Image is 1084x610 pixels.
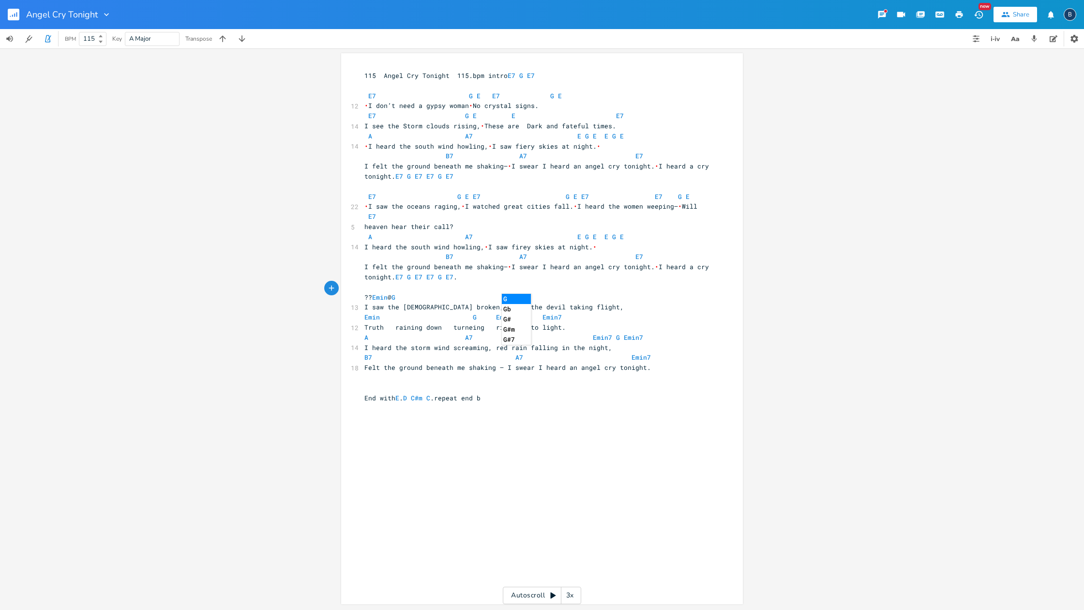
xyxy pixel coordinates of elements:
span: E [465,192,469,201]
span: heaven hear their call? [364,222,453,231]
span: \u2028 [573,202,577,211]
span: A7 [465,232,473,241]
span: A [364,333,368,342]
span: A7 [519,252,527,261]
span: Felt the ground beneath me shaking — I swear I heard an angel cry tonight. [364,363,651,372]
span: E7 [368,212,376,221]
span: E [593,232,597,241]
span: E7 [527,71,535,80]
span: End with . .repeat end b [364,394,481,402]
span: E7 [415,273,422,281]
span: I see the Storm clouds rising, These are Dark and fateful times. [364,122,616,130]
span: G [550,91,554,100]
span: \u2028 [481,122,484,130]
span: Emin7 [593,333,612,342]
div: Transpose [185,36,212,42]
span: G [678,192,682,201]
li: G#m [502,324,531,335]
span: A [368,232,372,241]
button: B [1064,3,1076,26]
div: New [979,3,991,10]
li: Gb [502,304,531,314]
span: \u2028 [461,202,465,211]
span: E7 [508,71,515,80]
span: I saw the [DEMOGRAPHIC_DATA] broken, the devil taking flight, [364,303,624,311]
span: G [612,132,616,140]
span: G [585,232,589,241]
button: Share [994,7,1037,22]
span: G [391,293,395,302]
span: E [573,192,577,201]
div: boywells [1064,8,1076,21]
span: E7 [426,273,434,281]
span: 115 Angel Cry Tonight 115.bpm intro [364,71,535,80]
span: E7 [616,111,624,120]
span: \u2028 [678,202,682,211]
span: G [612,232,616,241]
span: ?? @ [364,293,395,302]
span: G [407,172,411,181]
span: E [395,394,399,402]
span: E [604,132,608,140]
span: A7 [465,333,473,342]
span: Emin7 [624,333,643,342]
span: E [620,232,624,241]
span: A Major [129,34,151,43]
div: Key [112,36,122,42]
span: A7 [515,353,523,362]
span: \u2028 [655,262,659,271]
div: BPM [65,36,76,42]
span: E [577,132,581,140]
span: \u2028 [508,162,512,170]
span: \u2028 [655,162,659,170]
span: \u2028 [484,243,488,251]
span: E7 [415,172,422,181]
span: G [473,313,477,321]
span: I heard the south wind howling, I saw firey skies at night. [364,243,597,251]
span: Emin7 [632,353,651,362]
span: Drums [364,313,566,321]
span: \u2028 [469,101,473,110]
span: I heard the storm wind screaming, red rain falling in the night, [364,343,612,352]
div: Autoscroll [503,587,581,604]
li: G#7 [502,335,531,345]
span: C#m [411,394,422,402]
span: \u2028 [364,202,368,211]
span: E [620,132,624,140]
span: E [686,192,690,201]
span: Emin [372,293,388,302]
span: E7 [473,192,481,201]
span: A7 [465,132,473,140]
span: G [519,71,523,80]
span: Emin7 [542,313,562,321]
span: E7 [368,111,376,120]
span: E [604,232,608,241]
span: E [593,132,597,140]
li: G [502,294,531,304]
span: Em7 [496,313,508,321]
span: Angel Cry Tonight [26,10,98,19]
span: G [566,192,570,201]
span: \u2028 [593,243,597,251]
span: E7 [635,252,643,261]
span: G [438,172,442,181]
span: E7 [581,192,589,201]
span: \u2028 [364,142,368,151]
span: E [577,232,581,241]
div: Share [1013,10,1029,19]
span: Emin [364,313,380,321]
div: 3x [561,587,579,604]
span: G [407,273,411,281]
span: E [512,111,515,120]
span: A7 [519,152,527,160]
span: E7 [446,172,453,181]
span: G [457,192,461,201]
span: G [465,111,469,120]
span: B7 [446,252,453,261]
span: Truth raining down turneing rivers into light. [364,323,566,332]
span: I don’t need a gypsy woman No crystal signs. [364,101,539,110]
button: New [969,6,988,23]
span: B7 [446,152,453,160]
span: I felt the ground beneath me shaking— I swear I heard an angel cry tonight. I heard a cry tonight. . [364,262,713,281]
span: B7 [364,353,372,362]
